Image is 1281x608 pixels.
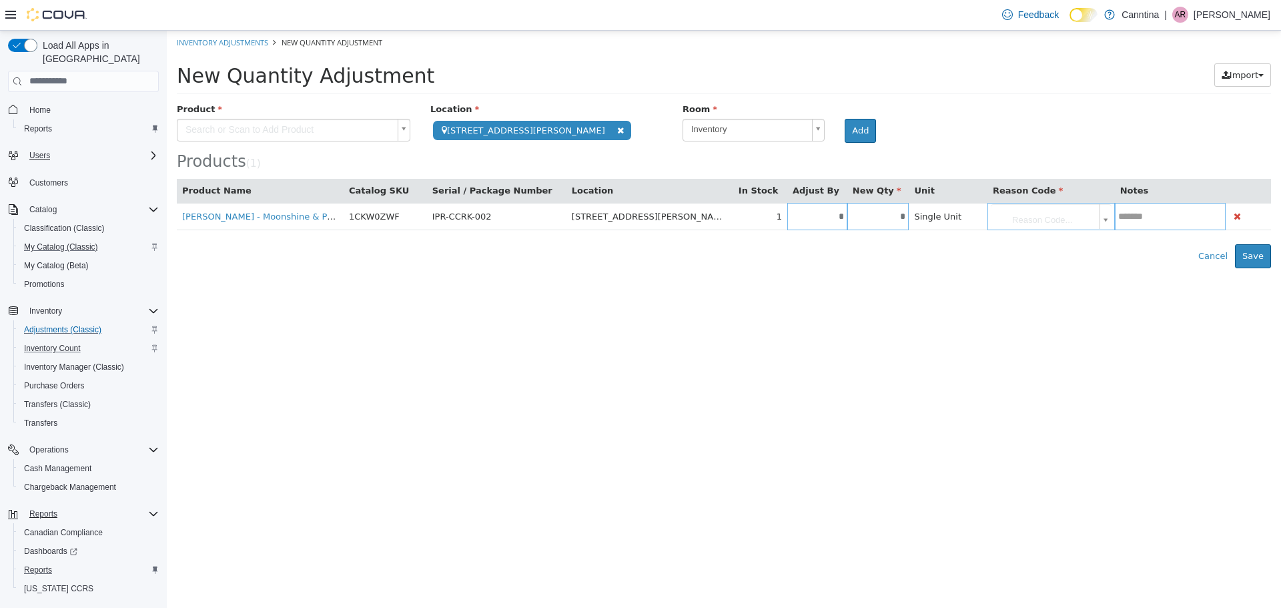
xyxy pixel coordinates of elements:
[3,173,164,192] button: Customers
[24,260,89,271] span: My Catalog (Beta)
[13,414,164,432] button: Transfers
[13,320,164,339] button: Adjustments (Classic)
[1122,7,1159,23] p: Canntina
[19,258,159,274] span: My Catalog (Beta)
[83,127,90,139] span: 1
[29,150,50,161] span: Users
[19,322,159,338] span: Adjustments (Classic)
[24,343,81,354] span: Inventory Count
[13,376,164,395] button: Purchase Orders
[19,378,90,394] a: Purchase Orders
[24,101,159,118] span: Home
[405,181,614,191] span: [STREET_ADDRESS][PERSON_NAME] (Inventory)
[24,303,159,319] span: Inventory
[264,73,312,83] span: Location
[19,340,159,356] span: Inventory Count
[19,525,108,541] a: Canadian Compliance
[10,88,244,111] a: Search or Scan to Add Product
[24,506,159,522] span: Reports
[24,362,124,372] span: Inventory Manager (Classic)
[19,378,159,394] span: Purchase Orders
[24,174,159,191] span: Customers
[824,174,927,200] span: Reason Code...
[24,482,116,493] span: Chargeback Management
[24,506,63,522] button: Reports
[24,223,105,234] span: Classification (Classic)
[1063,39,1092,49] span: Import
[24,546,77,557] span: Dashboards
[19,479,121,495] a: Chargeback Management
[27,8,87,21] img: Cova
[19,220,110,236] a: Classification (Classic)
[1047,33,1104,57] button: Import
[19,415,159,431] span: Transfers
[79,127,94,139] small: ( )
[24,380,85,391] span: Purchase Orders
[24,303,67,319] button: Inventory
[13,238,164,256] button: My Catalog (Classic)
[24,102,56,118] a: Home
[572,154,614,167] button: In Stock
[19,340,86,356] a: Inventory Count
[19,121,57,137] a: Reports
[19,581,159,597] span: Washington CCRS
[516,88,658,111] a: Inventory
[13,256,164,275] button: My Catalog (Beta)
[1164,7,1167,23] p: |
[19,322,107,338] a: Adjustments (Classic)
[19,525,159,541] span: Canadian Compliance
[13,542,164,561] a: Dashboards
[1024,214,1068,238] button: Cancel
[1068,214,1104,238] button: Save
[19,239,103,255] a: My Catalog (Classic)
[24,442,159,458] span: Operations
[13,395,164,414] button: Transfers (Classic)
[24,463,91,474] span: Cash Management
[19,562,57,578] a: Reports
[19,479,159,495] span: Chargeback Management
[19,461,159,477] span: Cash Management
[24,399,91,410] span: Transfers (Classic)
[13,459,164,478] button: Cash Management
[1070,8,1098,22] input: Dark Mode
[19,562,159,578] span: Reports
[686,155,735,165] span: New Qty
[13,339,164,358] button: Inventory Count
[19,359,159,375] span: Inventory Manager (Classic)
[29,306,62,316] span: Inventory
[24,147,159,164] span: Users
[177,172,260,200] td: 1CKW0ZWF
[826,155,896,165] span: Reason Code
[24,527,103,538] span: Canadian Compliance
[3,200,164,219] button: Catalog
[13,523,164,542] button: Canadian Compliance
[182,154,245,167] button: Catalog SKU
[37,39,159,65] span: Load All Apps in [GEOGRAPHIC_DATA]
[24,147,55,164] button: Users
[405,154,449,167] button: Location
[29,105,51,115] span: Home
[266,154,388,167] button: Serial / Package Number
[516,89,640,109] span: Inventory
[24,123,52,134] span: Reports
[626,154,675,167] button: Adjust By
[10,7,101,17] a: Inventory Adjustments
[824,174,945,199] a: Reason Code...
[1064,178,1077,194] button: Delete Product
[24,279,65,290] span: Promotions
[19,276,70,292] a: Promotions
[24,418,57,428] span: Transfers
[24,442,74,458] button: Operations
[19,543,159,559] span: Dashboards
[19,415,63,431] a: Transfers
[19,396,96,412] a: Transfers (Classic)
[13,358,164,376] button: Inventory Manager (Classic)
[19,581,99,597] a: [US_STATE] CCRS
[24,583,93,594] span: [US_STATE] CCRS
[1194,7,1270,23] p: [PERSON_NAME]
[3,146,164,165] button: Users
[13,561,164,579] button: Reports
[266,90,464,109] span: [STREET_ADDRESS][PERSON_NAME]
[747,154,770,167] button: Unit
[678,88,709,112] button: Add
